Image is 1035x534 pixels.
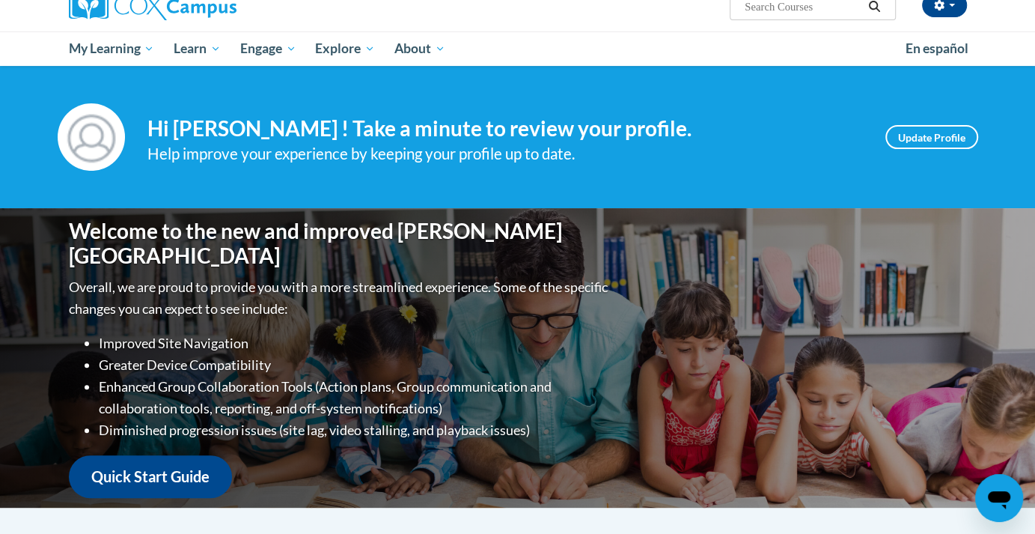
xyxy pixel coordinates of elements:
[69,219,611,269] h1: Welcome to the new and improved [PERSON_NAME][GEOGRAPHIC_DATA]
[99,354,611,376] li: Greater Device Compatibility
[99,333,611,354] li: Improved Site Navigation
[69,276,611,320] p: Overall, we are proud to provide you with a more streamlined experience. Some of the specific cha...
[59,31,165,66] a: My Learning
[147,116,863,142] h4: Hi [PERSON_NAME] ! Take a minute to review your profile.
[896,33,978,64] a: En español
[99,376,611,419] li: Enhanced Group Collaboration Tools (Action plans, Group communication and collaboration tools, re...
[385,31,455,66] a: About
[69,455,232,498] a: Quick Start Guide
[230,31,306,66] a: Engage
[58,103,125,171] img: Profile Image
[174,40,221,58] span: Learn
[164,31,230,66] a: Learn
[46,31,989,66] div: Main menu
[68,40,154,58] span: My Learning
[315,40,375,58] span: Explore
[975,474,1023,522] iframe: Button to launch messaging window
[906,40,968,56] span: En español
[885,125,978,149] a: Update Profile
[99,419,611,441] li: Diminished progression issues (site lag, video stalling, and playback issues)
[240,40,296,58] span: Engage
[394,40,445,58] span: About
[305,31,385,66] a: Explore
[147,142,863,166] div: Help improve your experience by keeping your profile up to date.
